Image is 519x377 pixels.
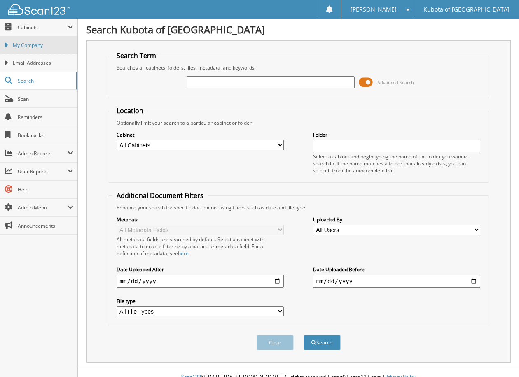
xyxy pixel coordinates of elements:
[313,131,481,138] label: Folder
[8,4,70,15] img: scan123-logo-white.svg
[112,64,485,71] div: Searches all cabinets, folders, files, metadata, and keywords
[117,298,284,305] label: File type
[478,337,519,377] iframe: Chat Widget
[377,79,414,86] span: Advanced Search
[313,216,481,223] label: Uploaded By
[112,191,208,200] legend: Additional Document Filters
[117,275,284,288] input: start
[117,216,284,223] label: Metadata
[178,250,189,257] a: here
[18,150,68,157] span: Admin Reports
[18,204,68,211] span: Admin Menu
[18,95,73,102] span: Scan
[13,59,73,67] span: Email Addresses
[351,7,397,12] span: [PERSON_NAME]
[117,236,284,257] div: All metadata fields are searched by default. Select a cabinet with metadata to enable filtering b...
[18,77,72,84] span: Search
[304,335,341,350] button: Search
[257,335,294,350] button: Clear
[313,266,481,273] label: Date Uploaded Before
[18,186,73,193] span: Help
[18,114,73,121] span: Reminders
[112,106,147,115] legend: Location
[313,153,481,174] div: Select a cabinet and begin typing the name of the folder you want to search in. If the name match...
[18,168,68,175] span: User Reports
[313,275,481,288] input: end
[13,42,73,49] span: My Company
[112,51,160,60] legend: Search Term
[18,24,68,31] span: Cabinets
[112,204,485,211] div: Enhance your search for specific documents using filters such as date and file type.
[86,23,511,36] h1: Search Kubota of [GEOGRAPHIC_DATA]
[18,222,73,229] span: Announcements
[117,266,284,273] label: Date Uploaded After
[117,131,284,138] label: Cabinet
[112,119,485,126] div: Optionally limit your search to a particular cabinet or folder
[423,7,510,12] span: Kubota of [GEOGRAPHIC_DATA]
[18,132,73,139] span: Bookmarks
